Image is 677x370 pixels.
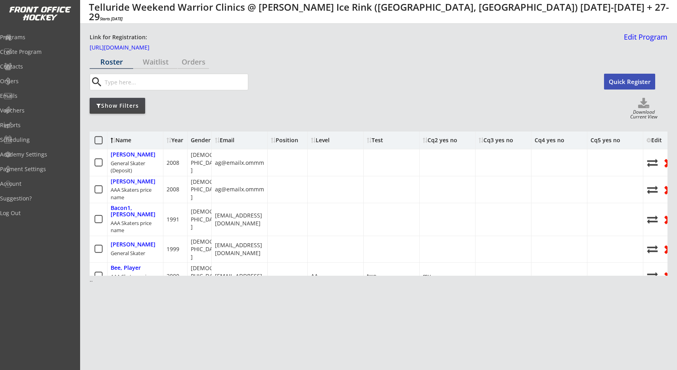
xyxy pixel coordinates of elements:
[90,58,133,65] div: Roster
[311,272,318,280] div: AA
[191,137,215,143] div: Gender
[100,16,123,21] em: Starts [DATE]
[215,185,264,193] div: ag@emailx.ommm
[215,241,264,257] div: [EMAIL_ADDRESS][DOMAIN_NAME]
[111,265,141,271] div: Bee, Player
[111,241,155,248] div: [PERSON_NAME]
[90,45,169,53] a: [URL][DOMAIN_NAME]
[111,178,155,185] div: [PERSON_NAME]
[103,74,248,90] input: Type here...
[604,74,655,90] button: Quick Register
[191,264,221,288] div: [DEMOGRAPHIC_DATA]
[90,102,145,110] div: Show Filters
[662,243,675,255] button: Remove from roster (no refund)
[89,2,671,21] div: Telluride Weekend Warrior Clinics @ [PERSON_NAME] Ice Rink ([GEOGRAPHIC_DATA], [GEOGRAPHIC_DATA])...
[367,137,383,143] div: Test
[662,213,675,225] button: Remove from roster (no refund)
[423,137,457,143] div: Cq2 yes no
[111,219,160,234] div: AAA Skaters price name
[167,137,186,143] div: Year
[111,137,175,143] div: Name
[111,151,155,158] div: [PERSON_NAME]
[167,216,179,223] div: 1991
[167,245,179,253] div: 1999
[9,6,71,21] img: FOH%20White%20Logo%20Transparent.png
[191,238,221,261] div: [DEMOGRAPHIC_DATA]
[627,110,660,120] div: Download Current View
[111,250,145,257] div: General Skater
[367,272,376,280] div: two
[111,273,160,287] div: AAA Skaters price name
[646,137,668,143] div: Edit
[646,157,658,168] button: Move player
[479,137,513,143] div: Cq3 yes no
[90,33,148,42] div: Link for Registration:
[662,183,675,196] button: Remove from roster (no refund)
[111,160,160,174] div: General Skater (Deposit)
[134,58,177,65] div: Waitlist
[191,208,221,231] div: [DEMOGRAPHIC_DATA]
[638,98,650,110] button: Click to download full roster. Your browser settings may try to block it, check your security set...
[90,76,103,88] button: search
[111,205,160,218] div: Bacon1, [PERSON_NAME]
[535,137,564,143] div: Cq4 yes no
[167,159,179,167] div: 2008
[215,272,262,280] div: [EMAIL_ADDRESS]
[646,271,658,281] button: Move player
[423,272,431,280] div: my
[311,137,360,143] div: Level
[191,151,221,174] div: [DEMOGRAPHIC_DATA]
[215,159,264,167] div: ag@emailx.ommm
[591,137,620,143] div: Cq5 yes no
[111,186,160,200] div: AAA Skaters price name
[191,178,221,201] div: [DEMOGRAPHIC_DATA]
[167,272,179,280] div: 2000
[271,137,304,143] div: Position
[167,185,179,193] div: 2008
[178,58,209,65] div: Orders
[646,184,658,195] button: Move player
[90,276,93,284] div: ..
[621,33,667,47] a: Edit Program
[662,156,675,169] button: Remove from roster (no refund)
[646,244,658,254] button: Move player
[215,212,264,227] div: [EMAIL_ADDRESS][DOMAIN_NAME]
[646,214,658,225] button: Move player
[215,137,264,143] div: Email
